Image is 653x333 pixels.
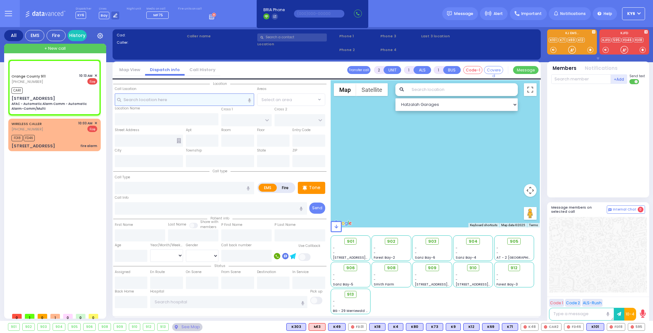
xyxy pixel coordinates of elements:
input: Search member [551,74,611,84]
label: Cad: [117,33,185,38]
label: Township [186,148,202,153]
label: Pick up [310,289,322,294]
span: 10:13 AM [79,73,92,78]
a: FD46 [622,38,633,42]
span: 902 [387,238,395,245]
label: Caller: [117,40,185,45]
div: BLS [586,323,604,331]
label: Location [257,41,337,47]
div: FD46 [564,323,584,331]
span: 904 [469,238,478,245]
label: Call Type [115,175,130,180]
span: 0 [638,207,643,212]
div: 909 [114,323,126,330]
small: Share with [200,219,218,224]
span: + New call [44,45,66,52]
div: K69 [482,323,499,331]
label: En Route [150,270,165,275]
label: On Scene [186,270,202,275]
span: - [415,277,417,282]
span: FD18 [11,135,23,141]
button: KY6 [622,7,645,20]
div: All [4,30,23,41]
div: AFAC - Automatic Alarm Comm - Automatic Alarm-Comm/Multi [11,101,97,111]
span: Sanz Bay-4 [456,255,476,260]
div: CAR2 [541,323,561,331]
span: 910 [469,265,477,271]
span: AT - 2 [GEOGRAPHIC_DATA] [496,255,544,260]
span: Alert [494,11,503,17]
span: [STREET_ADDRESS][PERSON_NAME] [333,255,393,260]
label: Location Name [115,106,140,111]
span: 909 [428,265,437,271]
div: 595 [628,323,645,331]
div: FD18 [607,323,625,331]
label: Floor [257,128,265,133]
span: KY6 [627,11,635,17]
label: City [115,148,121,153]
div: 906 [84,323,96,330]
div: 905 [68,323,80,330]
div: Fire [47,30,66,41]
span: - [333,299,335,304]
label: P Last Name [275,222,296,227]
span: 903 [428,238,437,245]
button: Code-1 [463,66,482,74]
span: [STREET_ADDRESS][PERSON_NAME] [456,282,516,287]
span: - [333,272,335,277]
span: - [374,277,376,282]
span: - [496,246,498,250]
div: M13 [309,323,326,331]
label: Caller name [187,33,255,39]
span: Status [211,263,229,268]
label: KJ EMS... [547,32,597,36]
div: 912 [143,323,154,330]
button: UNIT [384,66,401,74]
input: Search hospital [150,296,307,308]
div: BLS [286,323,306,331]
img: message.svg [447,11,452,16]
div: BLS [406,323,423,331]
button: +Add [611,74,627,84]
img: red-radio-icon.svg [351,325,354,329]
span: Patient info [207,216,232,221]
span: - [333,246,335,250]
div: BLS [502,323,518,331]
span: - [456,246,458,250]
img: red-radio-icon.svg [631,325,634,329]
label: Destination [257,270,276,275]
label: First Name [115,222,133,227]
div: K101 [586,323,604,331]
button: Show street map [334,83,356,96]
span: 905 [510,238,518,245]
button: Notifications [585,65,618,72]
a: Dispatch info [145,67,185,73]
span: Forest Bay-2 [374,255,395,260]
a: Orange County 911 [11,74,46,79]
span: - [415,250,417,255]
span: Internal Chat [613,207,636,212]
a: WIRELESS CALLER [11,121,42,126]
button: Show satellite imagery [356,83,388,96]
button: 10-4 [624,308,636,321]
span: Smith Farm [374,282,394,287]
span: - [333,304,335,308]
span: members [200,225,216,229]
div: [STREET_ADDRESS] [11,95,55,102]
label: Last Name [168,222,186,227]
a: History [68,30,87,41]
span: Fire [87,78,97,85]
span: 1 [25,314,34,319]
button: BUS [443,66,461,74]
span: Sanz Bay-5 [333,282,353,287]
div: 904 [53,323,65,330]
label: Use Callback [298,243,320,248]
button: ALS-Rush [582,299,603,307]
label: Entry Code [292,128,311,133]
span: Phone 3 [380,33,419,39]
label: Assigned [115,270,130,275]
button: Covered [484,66,503,74]
img: red-radio-icon.svg [567,325,570,329]
span: 10:03 AM [78,121,92,126]
span: MF75 [153,12,163,18]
